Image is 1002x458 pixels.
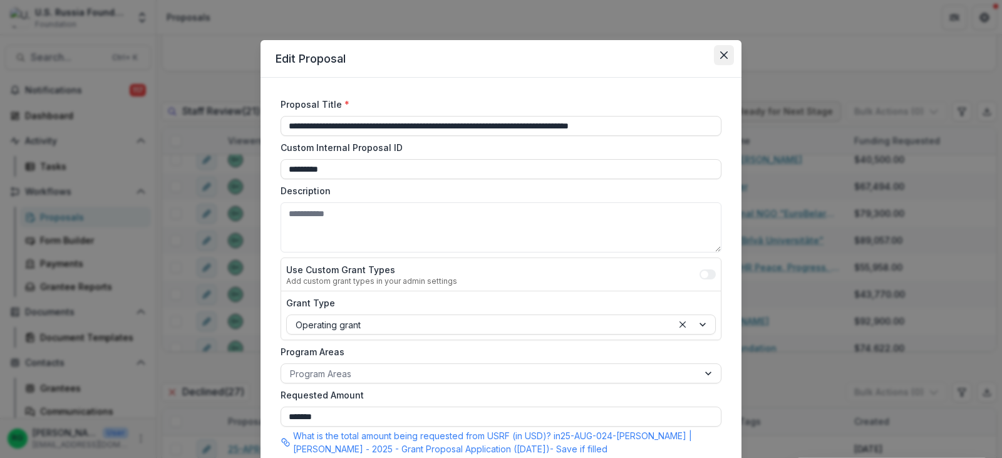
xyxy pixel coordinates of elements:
p: What is the total amount being requested from USRF (in USD)? in 25-AUG-024-[PERSON_NAME] | [PERSO... [293,429,721,455]
label: Grant Type [286,296,708,310]
label: Program Areas [281,345,714,358]
label: Requested Amount [281,388,714,402]
div: Clear selected options [675,317,690,332]
label: Custom Internal Proposal ID [281,141,714,154]
header: Edit Proposal [261,40,741,78]
label: Proposal Title [281,98,714,111]
button: Close [714,45,734,65]
div: Add custom grant types in your admin settings [286,276,457,286]
label: Use Custom Grant Types [286,263,457,276]
label: Description [281,184,714,197]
